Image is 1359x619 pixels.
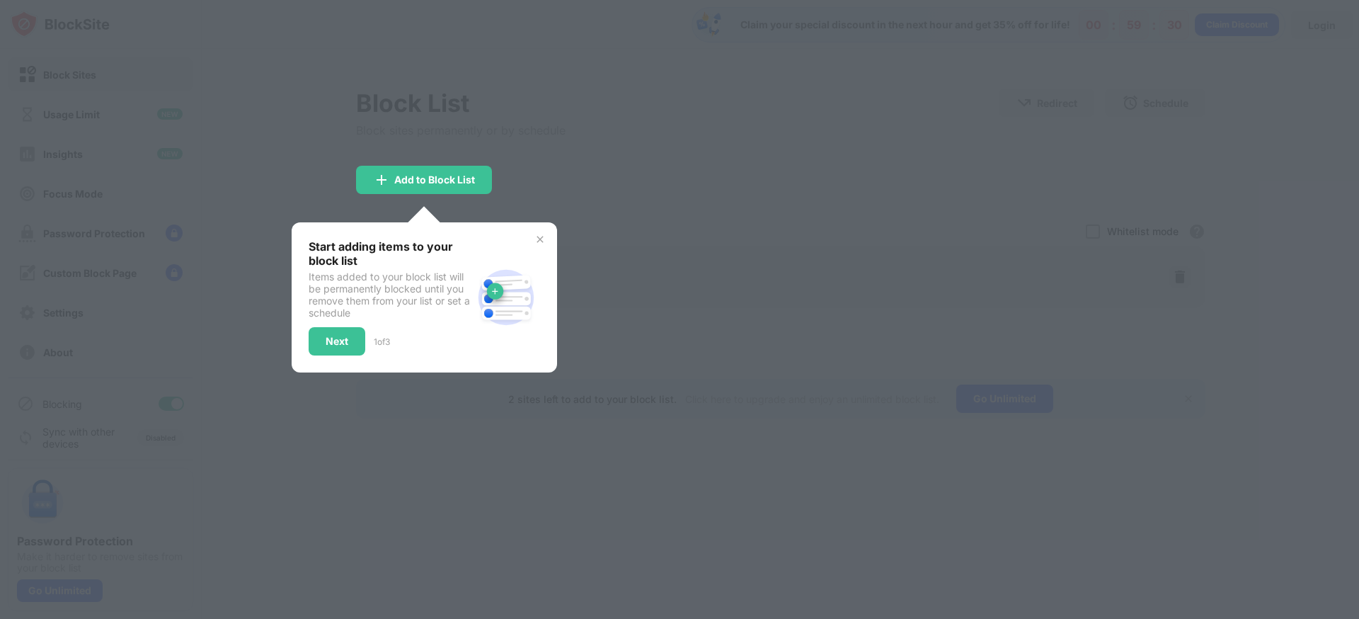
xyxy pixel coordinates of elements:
[326,336,348,347] div: Next
[309,271,472,319] div: Items added to your block list will be permanently blocked until you remove them from your list o...
[534,234,546,245] img: x-button.svg
[394,174,475,186] div: Add to Block List
[374,336,390,347] div: 1 of 3
[309,239,472,268] div: Start adding items to your block list
[472,263,540,331] img: block-site.svg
